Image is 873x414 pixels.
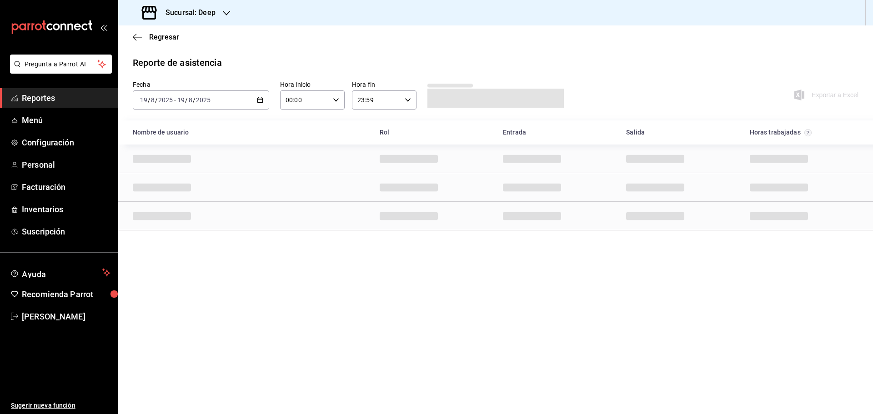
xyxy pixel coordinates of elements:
[280,81,345,88] label: Hora inicio
[22,225,110,238] span: Suscripción
[125,177,198,198] div: Cell
[804,129,812,136] svg: El total de horas trabajadas por usuario es el resultado de la suma redondeada del registro de ho...
[619,124,742,141] div: HeadCell
[188,96,193,104] input: --
[177,96,185,104] input: --
[118,120,873,145] div: Head
[22,159,110,171] span: Personal
[25,60,98,69] span: Pregunta a Parrot AI
[496,205,568,226] div: Cell
[118,120,873,230] div: Container
[125,205,198,226] div: Cell
[619,205,692,226] div: Cell
[158,96,173,104] input: ----
[22,310,110,323] span: [PERSON_NAME]
[22,136,110,149] span: Configuración
[133,56,222,70] div: Reporte de asistencia
[22,181,110,193] span: Facturación
[151,96,155,104] input: --
[149,33,179,41] span: Regresar
[6,66,112,75] a: Pregunta a Parrot AI
[196,96,211,104] input: ----
[133,81,269,88] label: Fecha
[372,205,445,226] div: Cell
[743,205,815,226] div: Cell
[496,148,568,169] div: Cell
[148,96,151,104] span: /
[496,124,619,141] div: HeadCell
[11,401,110,410] span: Sugerir nueva función
[125,148,198,169] div: Cell
[22,267,99,278] span: Ayuda
[158,7,216,18] h3: Sucursal: Deep
[174,96,176,104] span: -
[496,177,568,198] div: Cell
[619,148,692,169] div: Cell
[118,173,873,202] div: Row
[743,177,815,198] div: Cell
[100,24,107,31] button: open_drawer_menu
[185,96,188,104] span: /
[352,81,416,88] label: Hora fin
[22,92,110,104] span: Reportes
[125,124,372,141] div: HeadCell
[372,177,445,198] div: Cell
[140,96,148,104] input: --
[22,114,110,126] span: Menú
[372,148,445,169] div: Cell
[22,203,110,215] span: Inventarios
[743,124,866,141] div: HeadCell
[619,177,692,198] div: Cell
[193,96,196,104] span: /
[372,124,496,141] div: HeadCell
[118,202,873,230] div: Row
[10,55,112,74] button: Pregunta a Parrot AI
[118,145,873,173] div: Row
[155,96,158,104] span: /
[22,288,110,300] span: Recomienda Parrot
[743,148,815,169] div: Cell
[133,33,179,41] button: Regresar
